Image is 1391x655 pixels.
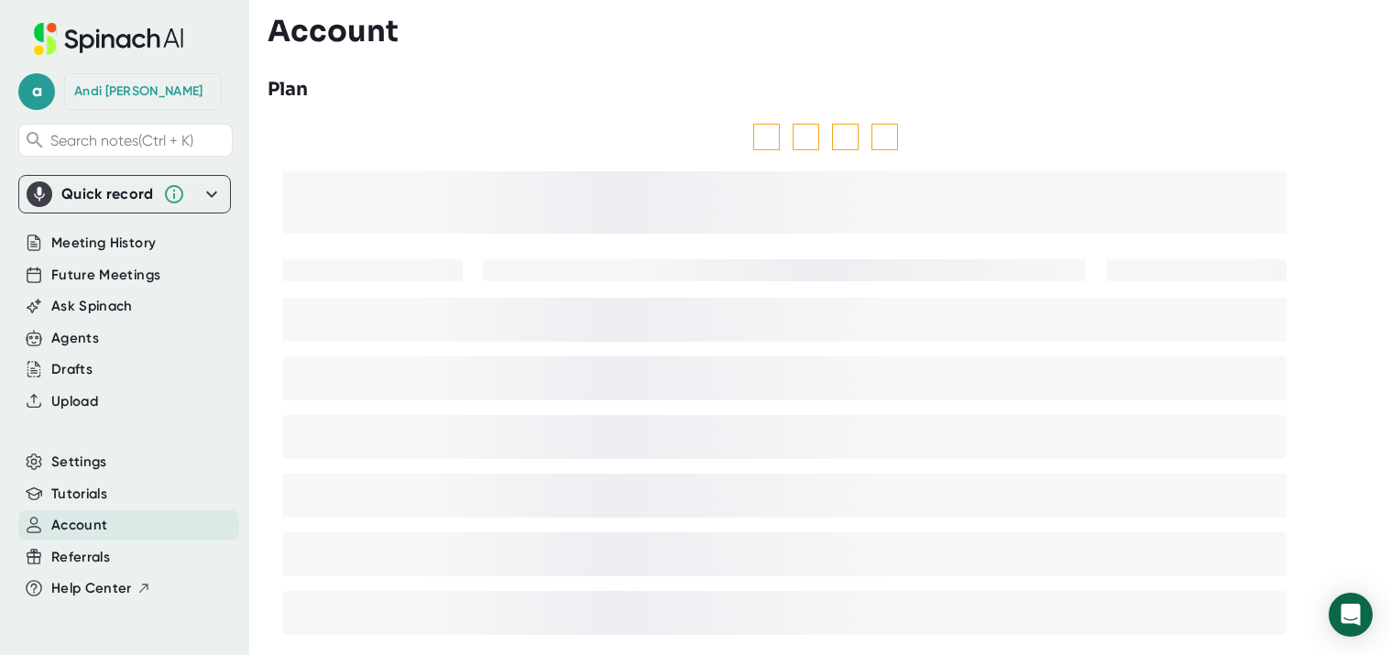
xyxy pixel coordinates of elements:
button: Settings [51,452,107,473]
h3: Account [268,14,399,49]
button: Meeting History [51,233,156,254]
button: Ask Spinach [51,296,133,317]
h3: Plan [268,76,308,104]
span: a [18,73,55,110]
div: Andi Limon [74,83,203,100]
button: Agents [51,328,99,349]
div: Quick record [61,185,154,203]
span: Help Center [51,578,132,599]
button: Referrals [51,547,110,568]
div: Open Intercom Messenger [1329,593,1373,637]
button: Future Meetings [51,265,160,286]
button: Help Center [51,578,151,599]
button: Tutorials [51,484,107,505]
div: Quick record [27,176,223,213]
button: Drafts [51,359,93,380]
button: Upload [51,391,98,412]
span: Search notes (Ctrl + K) [50,132,193,149]
button: Account [51,515,107,536]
